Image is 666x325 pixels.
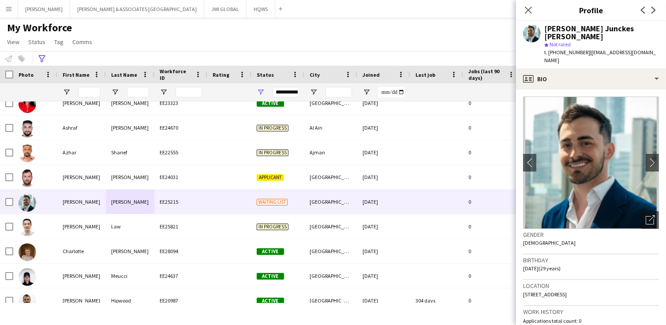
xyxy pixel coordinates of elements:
span: Active [257,298,284,304]
div: 0 [463,264,520,288]
span: In progress [257,125,288,131]
div: [PERSON_NAME] [106,91,154,115]
div: [GEOGRAPHIC_DATA] [304,239,357,263]
div: [DATE] [357,190,410,214]
button: Open Filter Menu [363,88,370,96]
span: In progress [257,149,288,156]
div: [DATE] [357,116,410,140]
div: 0 [463,165,520,189]
span: First Name [63,71,90,78]
span: Last job [415,71,435,78]
div: EE25215 [154,190,207,214]
div: EE22555 [154,140,207,164]
h3: Location [523,282,659,290]
div: 0 [463,239,520,263]
span: Active [257,100,284,107]
app-action-btn: Advanced filters [37,53,47,64]
img: Chiara Meucci [19,268,36,286]
div: [PERSON_NAME] Junckes [PERSON_NAME] [544,25,659,41]
input: City Filter Input [326,87,352,97]
div: Sharief [106,140,154,164]
span: [DATE] (29 years) [523,265,561,272]
div: Charlotte [57,239,106,263]
span: Photo [19,71,34,78]
div: [PERSON_NAME] [106,239,154,263]
div: EE24670 [154,116,207,140]
div: [PERSON_NAME] [57,264,106,288]
div: 0 [463,288,520,313]
div: Bio [516,68,666,90]
a: Tag [51,36,67,48]
span: t. [PHONE_NUMBER] [544,49,590,56]
input: Last Name Filter Input [127,87,149,97]
span: Active [257,273,284,280]
h3: Work history [523,308,659,316]
div: [DATE] [357,264,410,288]
span: Comms [72,38,92,46]
img: Charlotte Johnson-Munz [19,243,36,261]
img: Angelina Ciccotti [19,95,36,113]
div: EE23323 [154,91,207,115]
div: [GEOGRAPHIC_DATA] [304,165,357,189]
button: JWI GLOBAL [204,0,247,18]
div: EE28094 [154,239,207,263]
input: Joined Filter Input [378,87,405,97]
button: HQWS [247,0,275,18]
button: Open Filter Menu [257,88,265,96]
span: My Workforce [7,21,72,34]
img: Crew avatar or photo [523,97,659,229]
div: [PERSON_NAME] [57,214,106,239]
img: Ashraf Elkhatib [19,120,36,138]
img: Azhar Sharief [19,145,36,162]
div: Meucci [106,264,154,288]
span: Joined [363,71,380,78]
div: 0 [463,91,520,115]
h3: Gender [523,231,659,239]
span: Last Name [111,71,137,78]
span: In progress [257,224,288,230]
div: EE24031 [154,165,207,189]
span: Workforce ID [160,68,191,81]
span: Waiting list [257,199,288,205]
div: EE25821 [154,214,207,239]
span: Not rated [550,41,571,48]
span: Status [28,38,45,46]
span: Jobs (last 90 days) [468,68,505,81]
span: Active [257,248,284,255]
p: Applications total count: 0 [523,318,659,324]
img: Charlie Law [19,219,36,236]
input: Workforce ID Filter Input [176,87,202,97]
div: Open photos pop-in [641,211,659,229]
h3: Profile [516,4,666,16]
div: 0 [463,116,520,140]
div: 0 [463,190,520,214]
img: Cassiano Junckes Santos [19,194,36,212]
button: Open Filter Menu [63,88,71,96]
button: Open Filter Menu [310,88,318,96]
input: First Name Filter Input [79,87,101,97]
div: EE24637 [154,264,207,288]
button: [PERSON_NAME] & ASSOCIATES [GEOGRAPHIC_DATA] [70,0,204,18]
span: Status [257,71,274,78]
div: [DATE] [357,239,410,263]
div: [GEOGRAPHIC_DATA] [304,91,357,115]
div: 0 [463,214,520,239]
span: | [EMAIL_ADDRESS][DOMAIN_NAME] [544,49,656,64]
div: 304 days [410,288,463,313]
div: [PERSON_NAME] [106,116,154,140]
div: [PERSON_NAME] [106,165,154,189]
span: [STREET_ADDRESS] [523,291,567,298]
div: [DATE] [357,91,410,115]
a: Comms [69,36,96,48]
div: [GEOGRAPHIC_DATA] [304,288,357,313]
span: City [310,71,320,78]
div: [GEOGRAPHIC_DATA] [304,264,357,288]
span: View [7,38,19,46]
button: Open Filter Menu [160,88,168,96]
div: EE20987 [154,288,207,313]
span: Applicant [257,174,284,181]
div: [GEOGRAPHIC_DATA] [304,214,357,239]
div: Ajman [304,140,357,164]
img: Chris Hipwood [19,293,36,310]
div: Hipwood [106,288,154,313]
